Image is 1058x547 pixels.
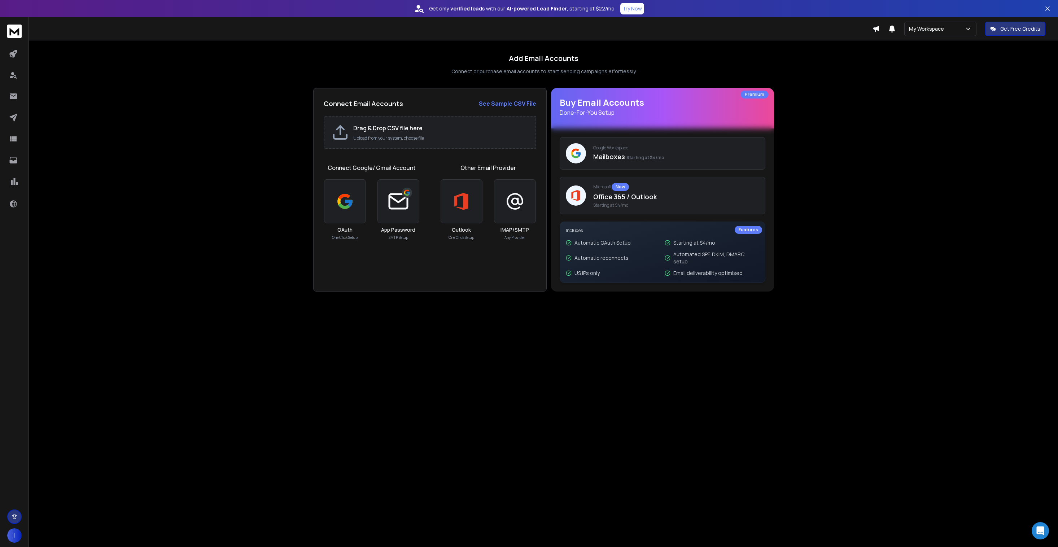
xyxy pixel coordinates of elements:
[507,5,568,12] strong: AI-powered Lead Finder,
[1032,522,1049,539] div: Open Intercom Messenger
[593,183,759,191] p: Microsoft
[332,235,358,240] p: One Click Setup
[389,235,408,240] p: SMTP Setup
[450,5,485,12] strong: verified leads
[741,91,768,99] div: Premium
[574,254,629,262] p: Automatic reconnects
[673,251,759,265] p: Automated SPF, DKIM, DMARC setup
[337,226,353,233] h3: OAuth
[429,5,615,12] p: Get only with our starting at $22/mo
[452,226,471,233] h3: Outlook
[985,22,1045,36] button: Get Free Credits
[7,528,22,543] button: I
[7,25,22,38] img: logo
[324,99,403,109] h2: Connect Email Accounts
[479,100,536,108] strong: See Sample CSV File
[626,154,664,161] span: Starting at $4/mo
[353,135,528,141] p: Upload from your system, choose file
[593,145,759,151] p: Google Workspace
[560,108,765,117] p: Done-For-You Setup
[560,97,765,117] h1: Buy Email Accounts
[353,124,528,132] h2: Drag & Drop CSV file here
[593,192,759,202] p: Office 365 / Outlook
[479,99,536,108] a: See Sample CSV File
[500,226,529,233] h3: IMAP/SMTP
[451,68,636,75] p: Connect or purchase email accounts to start sending campaigns effortlessly
[909,25,947,32] p: My Workspace
[381,226,415,233] h3: App Password
[622,5,642,12] p: Try Now
[574,270,600,277] p: US IPs only
[504,235,525,240] p: Any Provider
[460,163,516,172] h1: Other Email Provider
[593,202,759,208] span: Starting at $4/mo
[612,183,629,191] div: New
[673,239,715,246] p: Starting at $4/mo
[593,152,759,162] p: Mailboxes
[574,239,631,246] p: Automatic OAuth Setup
[328,163,416,172] h1: Connect Google/ Gmail Account
[566,228,759,233] p: Includes
[735,226,762,234] div: Features
[509,53,578,64] h1: Add Email Accounts
[620,3,644,14] button: Try Now
[449,235,474,240] p: One Click Setup
[673,270,743,277] p: Email deliverability optimised
[1000,25,1040,32] p: Get Free Credits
